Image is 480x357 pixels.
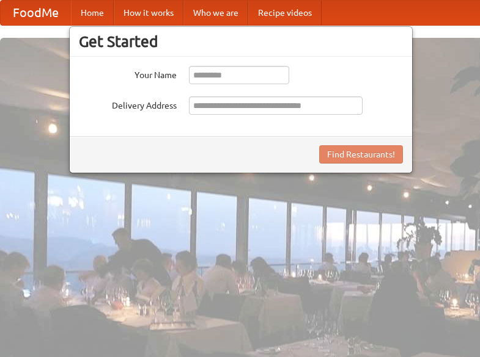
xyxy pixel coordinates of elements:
[319,145,403,164] button: Find Restaurants!
[114,1,183,25] a: How it works
[248,1,322,25] a: Recipe videos
[1,1,71,25] a: FoodMe
[79,32,403,51] h3: Get Started
[71,1,114,25] a: Home
[79,66,177,81] label: Your Name
[79,96,177,112] label: Delivery Address
[183,1,248,25] a: Who we are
